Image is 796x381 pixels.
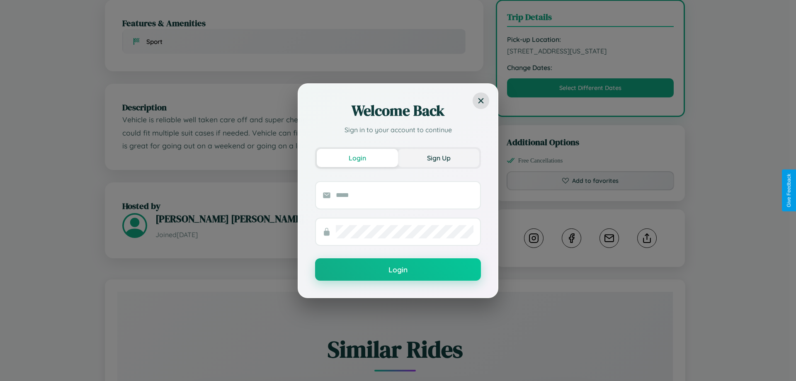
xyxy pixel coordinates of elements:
button: Sign Up [398,149,479,167]
button: Login [315,258,481,281]
p: Sign in to your account to continue [315,125,481,135]
div: Give Feedback [786,174,792,207]
button: Login [317,149,398,167]
h2: Welcome Back [315,101,481,121]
